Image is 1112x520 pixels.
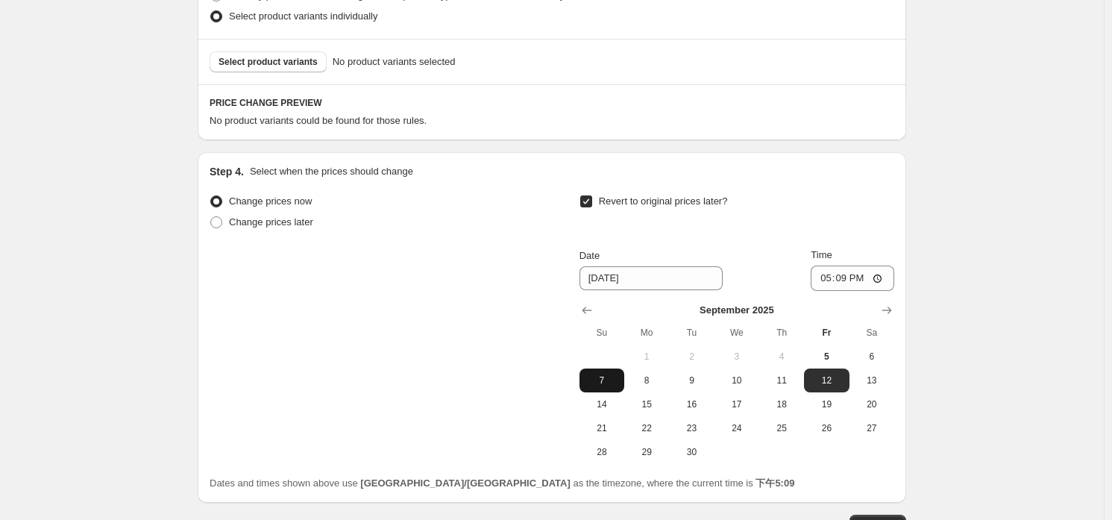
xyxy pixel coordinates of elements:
th: Tuesday [669,321,714,345]
span: 12 [810,375,843,386]
button: Saturday September 27 2025 [849,416,894,440]
span: 2 [675,351,708,363]
span: No product variants selected [333,54,456,69]
h2: Step 4. [210,164,244,179]
button: Thursday September 25 2025 [759,416,804,440]
span: 21 [585,422,618,434]
button: Friday September 19 2025 [804,392,849,416]
span: 27 [855,422,888,434]
span: 26 [810,422,843,434]
span: 19 [810,398,843,410]
span: 13 [855,375,888,386]
span: 11 [765,375,798,386]
button: Sunday September 28 2025 [579,440,624,464]
button: Monday September 8 2025 [624,369,669,392]
span: 20 [855,398,888,410]
span: 4 [765,351,798,363]
input: 12:00 [811,266,894,291]
span: Time [811,249,832,260]
button: Saturday September 20 2025 [849,392,894,416]
button: Sunday September 21 2025 [579,416,624,440]
span: 16 [675,398,708,410]
span: We [720,327,753,339]
span: Revert to original prices later? [599,195,728,207]
button: Monday September 29 2025 [624,440,669,464]
span: Select product variants individually [229,10,377,22]
button: Today Friday September 5 2025 [804,345,849,369]
button: Monday September 15 2025 [624,392,669,416]
span: 15 [630,398,663,410]
th: Wednesday [714,321,759,345]
button: Wednesday September 10 2025 [714,369,759,392]
button: Monday September 1 2025 [624,345,669,369]
th: Thursday [759,321,804,345]
span: 8 [630,375,663,386]
input: 9/5/2025 [579,266,723,290]
button: Thursday September 4 2025 [759,345,804,369]
span: 28 [585,446,618,458]
button: Select product variants [210,51,327,72]
button: Wednesday September 3 2025 [714,345,759,369]
span: 3 [720,351,753,363]
span: Sa [855,327,888,339]
button: Friday September 26 2025 [804,416,849,440]
span: 9 [675,375,708,386]
th: Friday [804,321,849,345]
b: 下午5:09 [756,477,794,489]
span: Change prices now [229,195,312,207]
button: Tuesday September 23 2025 [669,416,714,440]
span: 5 [810,351,843,363]
span: Fr [810,327,843,339]
span: 17 [720,398,753,410]
button: Sunday September 14 2025 [579,392,624,416]
span: 24 [720,422,753,434]
button: Wednesday September 24 2025 [714,416,759,440]
span: 7 [585,375,618,386]
span: 1 [630,351,663,363]
span: Su [585,327,618,339]
span: 29 [630,446,663,458]
span: 14 [585,398,618,410]
th: Monday [624,321,669,345]
span: 18 [765,398,798,410]
button: Show next month, October 2025 [876,300,897,321]
span: No product variants could be found for those rules. [210,115,427,126]
button: Tuesday September 2 2025 [669,345,714,369]
span: Mo [630,327,663,339]
button: Thursday September 18 2025 [759,392,804,416]
b: [GEOGRAPHIC_DATA]/[GEOGRAPHIC_DATA] [360,477,570,489]
span: 30 [675,446,708,458]
span: Select product variants [219,56,318,68]
button: Wednesday September 17 2025 [714,392,759,416]
th: Sunday [579,321,624,345]
span: 25 [765,422,798,434]
button: Sunday September 7 2025 [579,369,624,392]
span: Dates and times shown above use as the timezone, where the current time is [210,477,794,489]
p: Select when the prices should change [250,164,413,179]
span: 22 [630,422,663,434]
h6: PRICE CHANGE PREVIEW [210,97,894,109]
th: Saturday [849,321,894,345]
span: 23 [675,422,708,434]
button: Thursday September 11 2025 [759,369,804,392]
span: Tu [675,327,708,339]
span: Date [579,250,600,261]
span: Th [765,327,798,339]
button: Tuesday September 30 2025 [669,440,714,464]
button: Tuesday September 16 2025 [669,392,714,416]
button: Saturday September 13 2025 [849,369,894,392]
span: Change prices later [229,216,313,228]
button: Monday September 22 2025 [624,416,669,440]
button: Friday September 12 2025 [804,369,849,392]
button: Saturday September 6 2025 [849,345,894,369]
button: Tuesday September 9 2025 [669,369,714,392]
span: 6 [855,351,888,363]
button: Show previous month, August 2025 [577,300,597,321]
span: 10 [720,375,753,386]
